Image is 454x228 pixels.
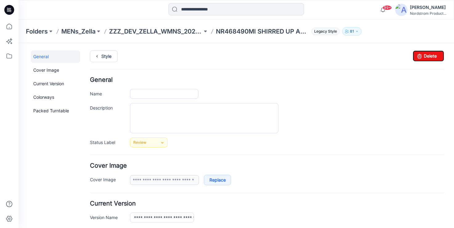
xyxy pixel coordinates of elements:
span: Review [115,96,128,102]
button: Legacy Style [309,27,340,36]
span: Legacy Style [311,28,340,35]
a: Replace [185,132,213,142]
p: 81 [350,28,354,35]
label: Cover Image [71,133,105,140]
p: NR468490MI SHIRRED UP ADJUSTABLE SS TEE [216,27,309,36]
iframe: edit-style [18,43,454,228]
a: Folders [26,27,48,36]
span: 99+ [383,5,392,10]
a: MENs_Zella [61,27,95,36]
h4: Current Version [71,158,426,163]
h4: Cover Image [71,120,426,126]
img: avatar [395,4,407,16]
div: [PERSON_NAME] [410,4,446,11]
a: ZZZ_DEV_ZELLA_WMNS_2022_ANN [109,27,202,36]
label: Status Label [71,96,105,102]
label: Name [71,47,105,54]
label: Version Name [71,171,105,178]
a: Review [111,94,149,104]
div: Nordstrom Product... [410,11,446,16]
button: 81 [342,27,362,36]
label: Description [71,61,105,68]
